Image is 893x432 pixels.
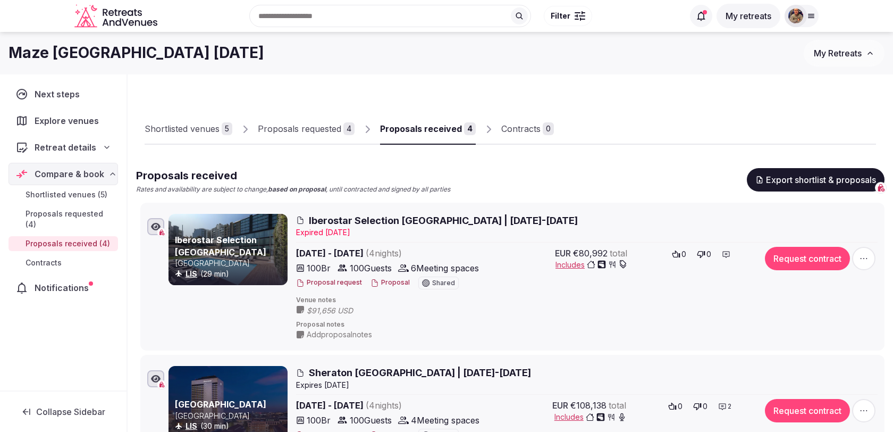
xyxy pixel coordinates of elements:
a: Proposals requested4 [258,114,355,145]
span: total [609,399,626,412]
div: Expire d [DATE] [296,227,878,238]
a: Proposals received4 [380,114,476,145]
span: total [610,247,627,260]
span: [DATE] - [DATE] [296,399,483,412]
span: Collapse Sidebar [36,406,105,417]
span: EUR [552,399,568,412]
button: My retreats [717,4,780,28]
p: [GEOGRAPHIC_DATA] [175,411,285,421]
button: 0 [694,247,714,262]
a: Next steps [9,83,118,105]
span: Venue notes [296,296,878,305]
span: Proposals requested (4) [26,209,114,230]
span: 0 [703,401,707,412]
button: LIS [186,269,197,279]
button: Proposal [370,278,410,287]
span: ( 4 night s ) [366,248,402,259]
span: Proposal notes [296,320,878,329]
button: Request contract [765,247,850,270]
a: Contracts [9,255,118,270]
div: Proposals received [380,122,462,135]
div: 0 [543,122,554,135]
a: Proposals received (4) [9,236,118,251]
p: [GEOGRAPHIC_DATA] [175,258,285,269]
button: Export shortlist & proposals [747,168,884,192]
button: Request contract [765,399,850,422]
a: LIS [186,421,197,430]
div: (30 min) [175,421,285,431]
span: EUR [555,247,571,260]
span: Proposals received (4) [26,238,110,249]
h1: Maze [GEOGRAPHIC_DATA] [DATE] [9,43,264,63]
span: €80,992 [573,247,608,260]
div: 4 [464,122,476,135]
span: Next steps [35,88,84,101]
span: 0 [681,249,686,260]
a: Proposals requested (4) [9,206,118,232]
span: Shortlisted venues (5) [26,189,107,200]
span: 100 Guests [350,414,392,427]
button: Proposal request [296,278,362,287]
div: Shortlisted venues [145,122,220,135]
button: 0 [669,247,689,262]
strong: based on proposal [268,185,326,193]
div: Proposals requested [258,122,341,135]
span: 0 [706,249,711,260]
button: 0 [665,399,686,414]
a: Shortlisted venues5 [145,114,232,145]
svg: Retreats and Venues company logo [74,4,159,28]
span: 100 Br [307,262,331,275]
button: My Retreats [804,40,884,67]
div: Contracts [501,122,541,135]
div: 4 [343,122,355,135]
span: Notifications [35,281,93,294]
span: Retreat details [35,141,96,154]
span: ( 4 night s ) [366,400,402,411]
a: [GEOGRAPHIC_DATA] [175,399,266,410]
span: Sheraton [GEOGRAPHIC_DATA] | [DATE]-[DATE] [309,366,531,379]
span: Iberostar Selection [GEOGRAPHIC_DATA] | [DATE]-[DATE] [309,214,578,227]
span: Compare & book [35,168,104,180]
span: Filter [551,11,570,21]
a: Shortlisted venues (5) [9,187,118,202]
span: Add proposal notes [307,329,372,340]
span: 0 [678,401,683,412]
span: 100 Guests [350,262,392,275]
button: 0 [690,399,711,414]
span: 4 Meeting spaces [411,414,479,427]
span: €108,138 [570,399,606,412]
button: LIS [186,421,197,431]
span: Shared [432,280,455,286]
span: My Retreats [814,48,862,59]
a: Visit the homepage [74,4,159,28]
a: LIS [186,269,197,278]
span: [DATE] - [DATE] [296,247,483,260]
span: 2 [728,402,731,411]
a: Iberostar Selection [GEOGRAPHIC_DATA] [175,235,266,257]
div: (29 min) [175,269,285,279]
button: Filter [544,6,592,26]
h2: Proposals received [136,168,450,183]
span: $91,656 USD [307,305,374,316]
img: julen [788,9,803,23]
a: Explore venues [9,110,118,132]
button: Includes [554,412,626,422]
span: Explore venues [35,114,103,127]
span: 6 Meeting spaces [411,262,479,275]
button: Collapse Sidebar [9,400,118,423]
span: Contracts [26,257,62,268]
div: 5 [222,122,232,135]
button: Includes [555,260,627,270]
a: Contracts0 [501,114,554,145]
a: Notifications [9,277,118,299]
p: Rates and availability are subject to change, , until contracted and signed by all parties [136,185,450,194]
a: My retreats [717,11,780,21]
span: 100 Br [307,414,331,427]
div: Expire s [DATE] [296,380,878,391]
